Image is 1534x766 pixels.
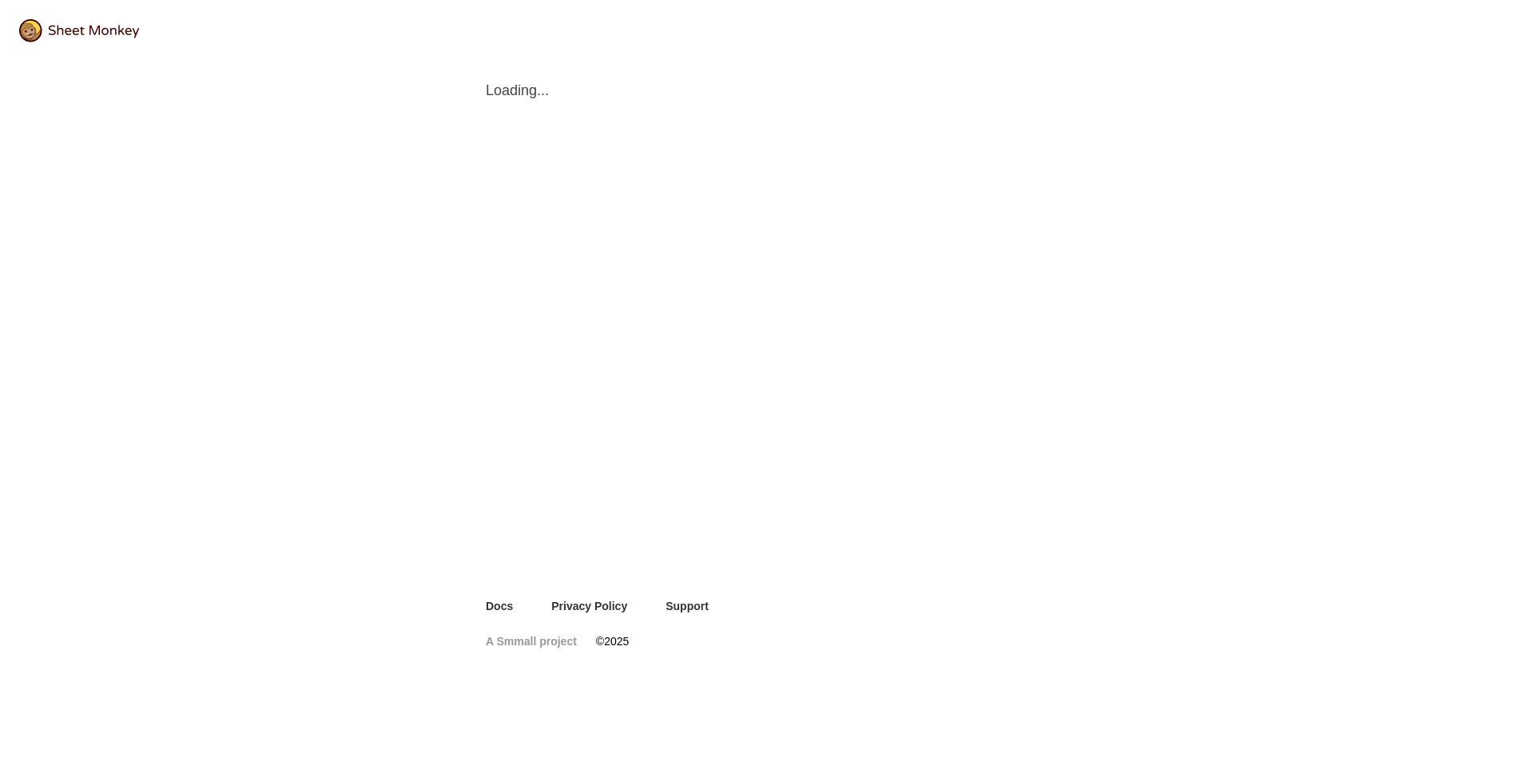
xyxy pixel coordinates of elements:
img: logo@2x.png [19,19,139,42]
a: Privacy Policy [551,598,627,614]
a: Support [666,598,709,614]
span: © 2025 [596,633,629,649]
a: Docs [486,598,513,614]
span: Loading... [486,81,1048,100]
a: A Smmall project [486,633,577,649]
